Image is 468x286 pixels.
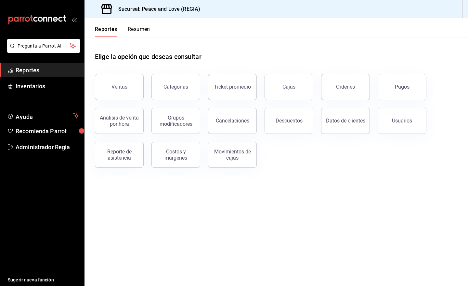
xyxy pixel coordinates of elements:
div: Cancelaciones [216,118,249,124]
div: Costos y márgenes [156,149,196,161]
button: Grupos modificadores [151,108,200,134]
button: Costos y márgenes [151,142,200,168]
h3: Sucursal: Peace and Love (REGIA) [113,5,200,13]
div: Descuentos [276,118,303,124]
div: Análisis de venta por hora [99,115,139,127]
button: Usuarios [378,108,426,134]
div: Ticket promedio [214,84,251,90]
a: Pregunta a Parrot AI [5,47,80,54]
div: Pagos [395,84,409,90]
button: Movimientos de cajas [208,142,257,168]
span: Pregunta a Parrot AI [18,43,70,50]
button: Órdenes [321,74,370,100]
button: Reportes [95,26,117,37]
button: Cajas [265,74,313,100]
span: Ayuda [16,112,71,120]
button: open_drawer_menu [71,17,77,22]
h1: Elige la opción que deseas consultar [95,52,201,62]
span: Inventarios [16,82,79,91]
button: Categorías [151,74,200,100]
div: Movimientos de cajas [212,149,253,161]
button: Descuentos [265,108,313,134]
button: Cancelaciones [208,108,257,134]
div: Usuarios [392,118,412,124]
div: Ventas [111,84,127,90]
span: Administrador Regia [16,143,79,151]
span: Sugerir nueva función [8,277,79,283]
span: Recomienda Parrot [16,127,79,136]
button: Análisis de venta por hora [95,108,144,134]
div: Órdenes [336,84,355,90]
button: Ticket promedio [208,74,257,100]
button: Pregunta a Parrot AI [7,39,80,53]
button: Datos de clientes [321,108,370,134]
div: Cajas [282,84,295,90]
div: Categorías [163,84,188,90]
button: Ventas [95,74,144,100]
div: Datos de clientes [326,118,365,124]
div: navigation tabs [95,26,150,37]
div: Grupos modificadores [156,115,196,127]
button: Reporte de asistencia [95,142,144,168]
button: Pagos [378,74,426,100]
span: Reportes [16,66,79,75]
div: Reporte de asistencia [99,149,139,161]
button: Resumen [128,26,150,37]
